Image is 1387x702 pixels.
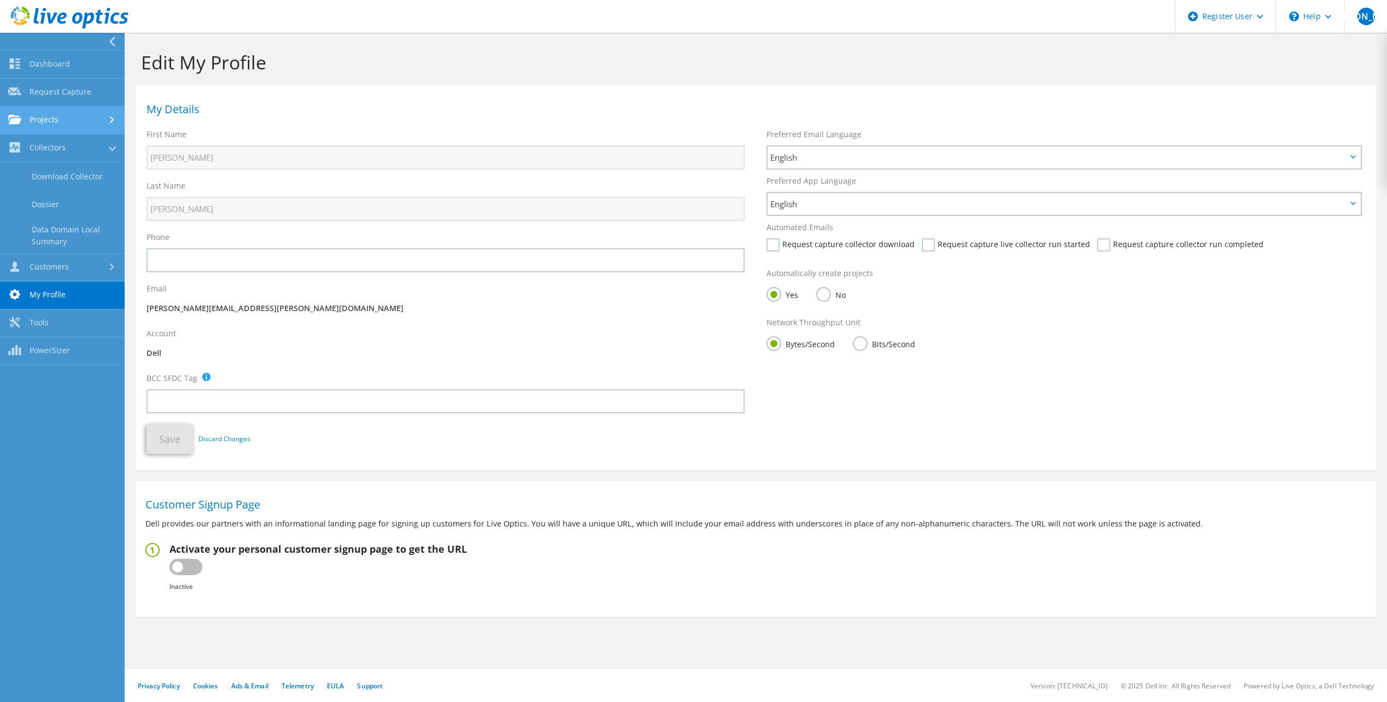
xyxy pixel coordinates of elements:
span: [PERSON_NAME] [1357,8,1375,25]
label: Phone [147,232,169,243]
label: Yes [766,287,798,301]
b: Inactive [169,582,193,591]
a: Privacy Policy [138,681,180,691]
li: Version: [TECHNICAL_ID] [1031,681,1108,691]
label: Network Throughput Unit [766,317,861,328]
span: English [770,151,1346,164]
label: BCC SFDC Tag [147,373,197,384]
a: Cookies [193,681,218,691]
label: No [816,287,846,301]
p: [PERSON_NAME][EMAIL_ADDRESS][PERSON_NAME][DOMAIN_NAME] [147,302,745,314]
li: Powered by Live Optics, a Dell Technology [1244,681,1374,691]
span: English [770,197,1346,210]
h1: My Details [147,104,1360,115]
p: Dell provides our partners with an informational landing page for signing up customers for Live O... [145,518,1366,530]
h1: Edit My Profile [141,51,1365,74]
label: Preferred Email Language [766,129,862,140]
a: Ads & Email [231,681,268,691]
label: Email [147,283,167,294]
label: Bits/Second [853,336,915,350]
label: First Name [147,129,186,140]
a: Support [357,681,383,691]
label: Automatically create projects [766,268,873,279]
button: Save [147,424,193,454]
label: Last Name [147,180,185,191]
li: © 2025 Dell Inc. All Rights Reserved [1121,681,1231,691]
label: Bytes/Second [766,336,835,350]
label: Request capture collector run completed [1097,238,1263,251]
label: Preferred App Language [766,175,856,186]
h2: Activate your personal customer signup page to get the URL [169,543,467,555]
label: Account [147,328,176,339]
svg: \n [1289,11,1299,21]
label: Request capture collector download [766,238,915,251]
a: Telemetry [282,681,314,691]
h1: Customer Signup Page [145,499,1361,510]
label: Automated Emails [766,222,833,233]
label: Request capture live collector run started [922,238,1090,251]
a: Discard Changes [198,433,250,445]
p: Dell [147,347,745,359]
a: EULA [327,681,344,691]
